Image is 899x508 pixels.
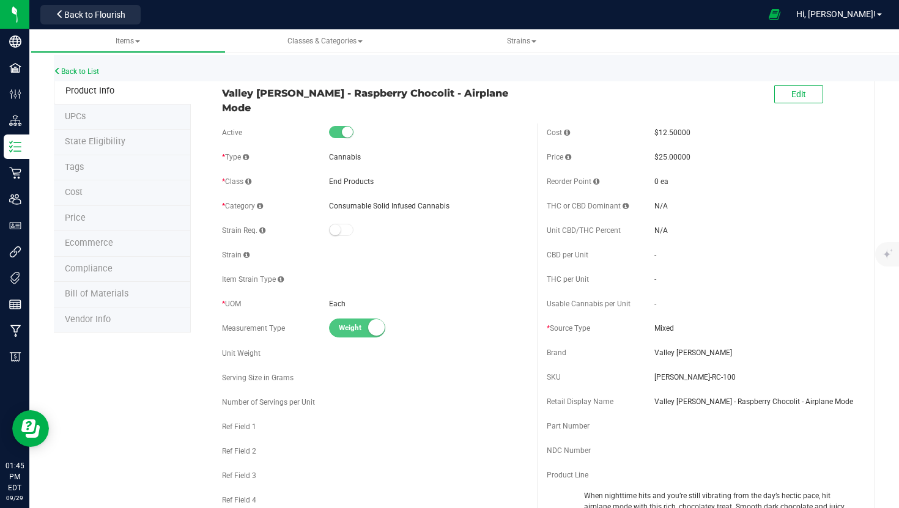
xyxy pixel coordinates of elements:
[222,128,242,137] span: Active
[222,398,315,407] span: Number of Servings per Unit
[9,325,21,337] inline-svg: Manufacturing
[9,141,21,153] inline-svg: Inventory
[116,37,140,45] span: Items
[654,226,668,235] span: N/A
[65,238,113,248] span: Ecommerce
[654,300,656,308] span: -
[547,153,571,161] span: Price
[222,349,261,358] span: Unit Weight
[791,89,806,99] span: Edit
[9,167,21,179] inline-svg: Retail
[65,111,86,122] span: Tag
[774,85,823,103] button: Edit
[9,219,21,232] inline-svg: User Roles
[329,153,361,161] span: Cannabis
[40,5,141,24] button: Back to Flourish
[654,323,854,334] span: Mixed
[9,35,21,48] inline-svg: Company
[222,447,256,455] span: Ref Field 2
[9,114,21,127] inline-svg: Distribution
[9,62,21,74] inline-svg: Facilities
[9,193,21,205] inline-svg: Users
[654,128,690,137] span: $12.50000
[6,493,24,502] p: 09/29
[547,300,631,308] span: Usable Cannabis per Unit
[65,162,84,172] span: Tag
[339,319,394,337] span: Weight
[547,471,588,479] span: Product Line
[547,446,591,455] span: NDC Number
[65,263,113,274] span: Compliance
[65,213,86,223] span: Price
[222,422,256,431] span: Ref Field 1
[54,67,99,76] a: Back to List
[65,86,114,96] span: Product Info
[222,226,265,235] span: Strain Req.
[9,88,21,100] inline-svg: Configuration
[761,2,788,26] span: Open Ecommerce Menu
[547,226,621,235] span: Unit CBD/THC Percent
[796,9,876,19] span: Hi, [PERSON_NAME]!
[547,373,561,381] span: SKU
[547,324,590,333] span: Source Type
[222,202,263,210] span: Category
[65,289,128,299] span: Bill of Materials
[329,300,346,308] span: Each
[222,471,256,480] span: Ref Field 3
[547,202,629,210] span: THC or CBD Dominant
[654,251,656,259] span: -
[64,10,125,20] span: Back to Flourish
[654,372,854,383] span: [PERSON_NAME]-RC-100
[547,275,589,284] span: THC per Unit
[9,298,21,311] inline-svg: Reports
[547,422,590,430] span: Part Number
[65,187,83,197] span: Cost
[6,460,24,493] p: 01:45 PM EDT
[222,153,249,161] span: Type
[65,314,111,325] span: Vendor Info
[222,251,250,259] span: Strain
[222,300,241,308] span: UOM
[222,496,256,504] span: Ref Field 4
[222,86,529,115] span: Valley [PERSON_NAME] - Raspberry Chocolit - Airplane Mode
[654,275,656,284] span: -
[654,153,690,161] span: $25.00000
[654,202,668,210] span: N/A
[547,397,613,406] span: Retail Display Name
[329,202,449,210] span: Consumable Solid Infused Cannabis
[547,128,570,137] span: Cost
[222,177,251,186] span: Class
[9,272,21,284] inline-svg: Tags
[547,348,566,357] span: Brand
[9,246,21,258] inline-svg: Integrations
[654,347,854,358] span: Valley [PERSON_NAME]
[222,324,285,333] span: Measurement Type
[547,177,599,186] span: Reorder Point
[65,136,125,147] span: Tag
[287,37,363,45] span: Classes & Categories
[329,177,374,186] span: End Products
[12,410,49,447] iframe: Resource center
[547,251,588,259] span: CBD per Unit
[222,374,294,382] span: Serving Size in Grams
[654,177,668,186] span: 0 ea
[222,275,284,284] span: Item Strain Type
[507,37,536,45] span: Strains
[654,396,854,407] span: Valley [PERSON_NAME] - Raspberry Chocolit - Airplane Mode
[9,351,21,363] inline-svg: Billing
